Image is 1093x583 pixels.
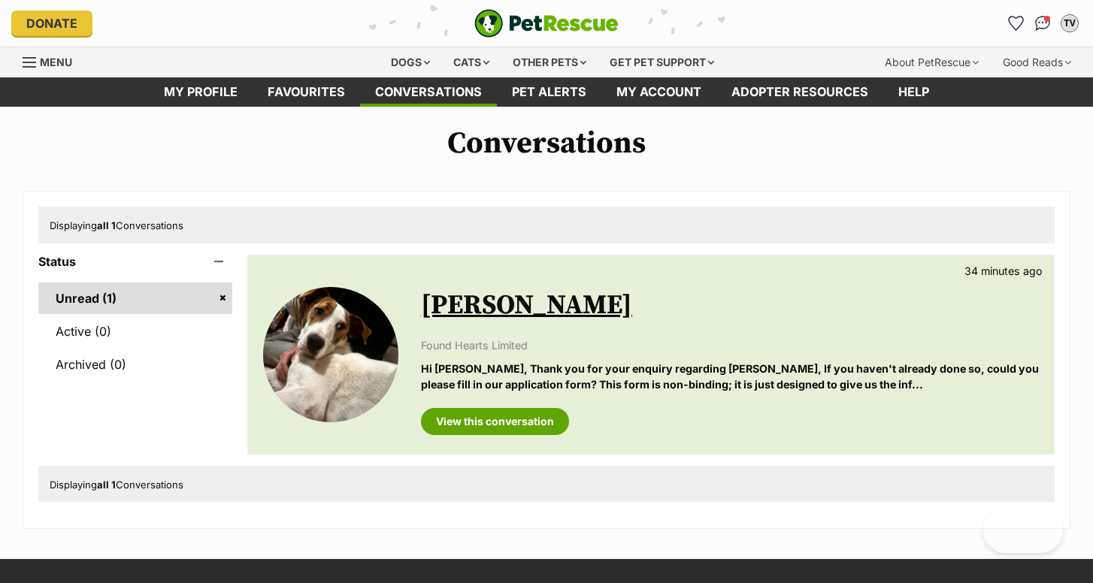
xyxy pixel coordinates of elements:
img: chat-41dd97257d64d25036548639549fe6c8038ab92f7586957e7f3b1b290dea8141.svg [1035,16,1051,31]
div: About PetRescue [874,47,989,77]
a: View this conversation [421,408,569,435]
ul: Account quick links [1004,11,1082,35]
header: Status [38,255,232,268]
div: Dogs [380,47,441,77]
a: Archived (0) [38,349,232,380]
a: Donate [11,11,92,36]
img: logo-e224e6f780fb5917bec1dbf3a21bbac754714ae5b6737aabdf751b685950b380.svg [474,9,619,38]
a: Adopter resources [716,77,883,107]
a: Menu [23,47,83,74]
a: Favourites [253,77,360,107]
span: Displaying Conversations [50,479,183,491]
a: My account [601,77,716,107]
a: conversations [360,77,497,107]
a: Help [883,77,944,107]
a: My profile [149,77,253,107]
a: Pet alerts [497,77,601,107]
div: Other pets [502,47,597,77]
a: Conversations [1031,11,1055,35]
a: Favourites [1004,11,1028,35]
div: Get pet support [599,47,725,77]
div: Cats [443,47,500,77]
p: 34 minutes ago [964,263,1043,279]
span: Displaying Conversations [50,219,183,231]
p: Found Hearts Limited [421,337,1039,353]
div: Good Reads [992,47,1082,77]
a: [PERSON_NAME] [421,288,632,322]
p: Hi [PERSON_NAME], Thank you for your enquiry regarding [PERSON_NAME], If you haven't already done... [421,361,1039,393]
button: My account [1058,11,1082,35]
a: PetRescue [474,9,619,38]
span: Menu [40,56,72,68]
div: TV [1062,16,1077,31]
strong: all 1 [97,219,116,231]
a: Unread (1) [38,282,232,314]
iframe: Help Scout Beacon - Open [983,508,1063,553]
strong: all 1 [97,479,116,491]
a: Active (0) [38,316,232,347]
img: Hank [263,287,398,422]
